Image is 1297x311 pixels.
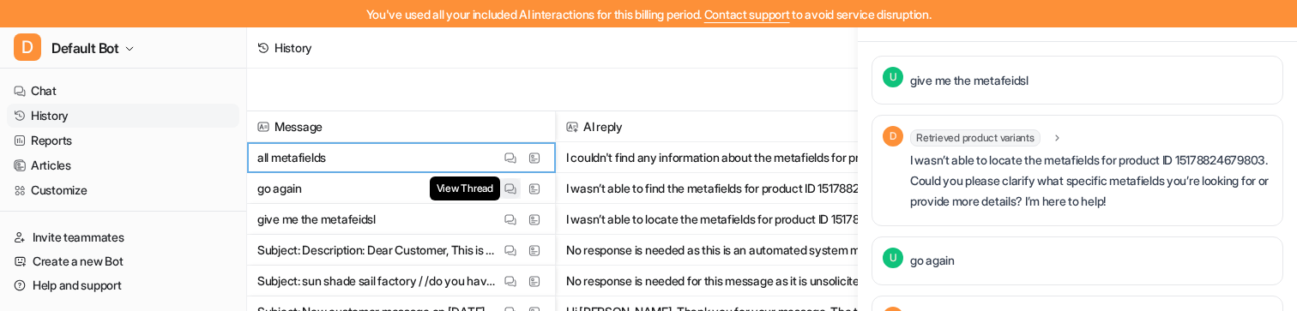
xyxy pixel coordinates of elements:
p: Subject: sun shade sail factory / /do you have purchase plan recently Description: Hello purchase... [257,266,500,296]
span: View Thread [430,176,500,200]
span: AI reply [563,111,904,142]
a: Invite teammates [7,225,239,249]
span: Message [254,111,548,142]
button: I couldn't find any information about the metafields for product ID 15178824679803 in the availab... [566,142,901,173]
a: Chat [7,79,239,103]
p: give me the metafeidsl [257,204,376,235]
p: I wasn’t able to locate the metafields for product ID 15178824679803. Could you please clarify wh... [910,150,1272,212]
a: Create a new Bot [7,249,239,273]
button: View Thread [500,178,521,199]
span: Default Bot [51,36,119,60]
span: Retrieved product variants [910,129,1041,147]
button: I wasn’t able to find the metafields for product ID 15178824679803. Could you please specify whic... [566,173,901,204]
div: History [274,39,312,57]
p: give me the metafeidsl [910,70,1029,91]
p: go again [257,173,302,204]
span: D [14,33,41,61]
button: No response is needed as this is an automated system message indicating replies are not monitored. [566,235,901,266]
a: Customize [7,178,239,202]
span: D [883,126,903,147]
a: Reports [7,129,239,153]
span: U [883,248,903,268]
p: go again [910,250,955,271]
button: No response is needed for this message as it is unsolicited sales outreach and not from a customer. [566,266,901,296]
button: I wasn’t able to locate the metafields for product ID 15178824679803. Could you please clarify wh... [566,204,901,235]
p: Subject: Description: Dear Customer, This is an automated email. Messages that have been sent to ... [257,235,500,266]
p: all metafields [257,142,326,173]
a: Help and support [7,273,239,297]
a: History [7,104,239,128]
a: Articles [7,153,239,177]
span: Contact support [704,7,790,21]
span: U [883,67,903,87]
